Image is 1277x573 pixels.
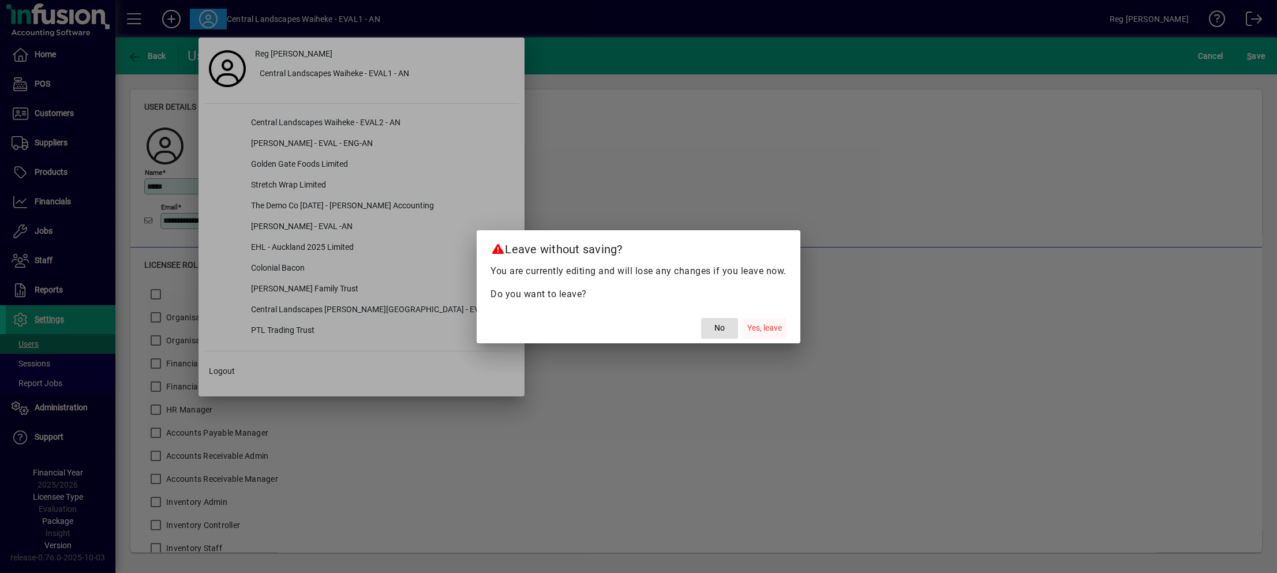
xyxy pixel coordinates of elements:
[701,318,738,339] button: No
[490,264,787,278] p: You are currently editing and will lose any changes if you leave now.
[747,322,782,334] span: Yes, leave
[490,287,787,301] p: Do you want to leave?
[743,318,787,339] button: Yes, leave
[477,230,800,264] h2: Leave without saving?
[714,322,725,334] span: No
